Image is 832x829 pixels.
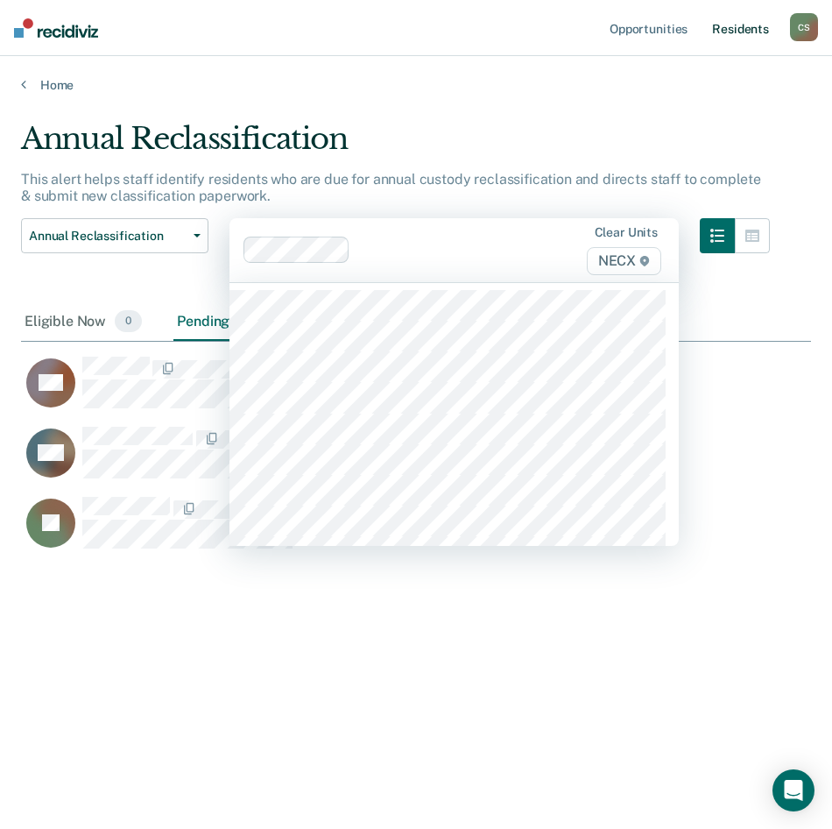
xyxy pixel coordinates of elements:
img: Recidiviz [14,18,98,38]
div: CaseloadOpportunityCell-00517400 [21,426,712,496]
span: NECX [587,247,661,275]
span: Annual Reclassification [29,229,187,244]
div: Clear units [595,225,659,240]
button: CS [790,13,818,41]
div: Eligible Now0 [21,303,145,342]
div: Annual Reclassification [21,121,770,171]
a: Home [21,77,811,93]
div: C S [790,13,818,41]
button: Annual Reclassification [21,218,208,253]
div: CaseloadOpportunityCell-00540321 [21,356,712,426]
div: Pending3 [173,303,270,342]
div: Open Intercom Messenger [772,769,814,811]
span: 0 [115,310,142,333]
p: This alert helps staff identify residents who are due for annual custody reclassification and dir... [21,171,761,204]
div: CaseloadOpportunityCell-00514148 [21,496,712,566]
